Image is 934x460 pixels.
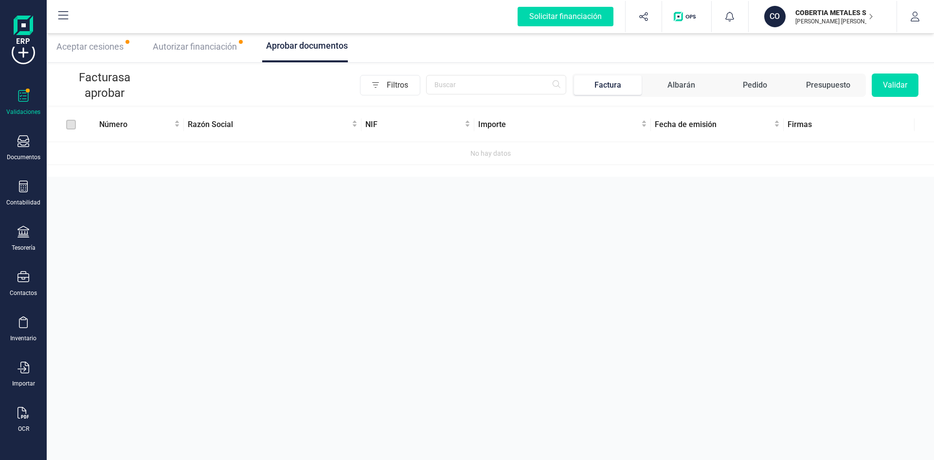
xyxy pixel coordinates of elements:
[667,79,695,91] div: Albarán
[743,79,767,91] div: Pedido
[7,153,40,161] div: Documentos
[10,334,36,342] div: Inventario
[760,1,885,32] button: COCOBERTIA METALES SL[PERSON_NAME] [PERSON_NAME]
[153,41,237,52] span: Autorizar financiación
[12,380,35,387] div: Importar
[12,244,36,252] div: Tesorería
[655,119,772,130] span: Fecha de emisión
[784,108,915,142] th: Firmas
[795,8,873,18] p: COBERTIA METALES SL
[360,75,420,95] button: Filtros
[14,16,33,47] img: Logo Finanedi
[99,119,172,130] span: Número
[674,12,700,21] img: Logo de OPS
[266,40,348,51] span: Aprobar documentos
[6,199,40,206] div: Contabilidad
[872,74,918,97] button: Validar
[806,79,850,91] div: Presupuesto
[594,79,621,91] div: Factura
[518,7,613,26] div: Solicitar financiación
[62,70,147,101] p: Facturas a aprobar
[188,119,350,130] span: Razón Social
[18,425,29,433] div: OCR
[795,18,873,25] p: [PERSON_NAME] [PERSON_NAME]
[668,1,705,32] button: Logo de OPS
[365,119,463,130] span: NIF
[6,108,40,116] div: Validaciones
[51,148,930,159] div: No hay datos
[426,75,566,94] input: Buscar
[10,289,37,297] div: Contactos
[387,75,420,95] span: Filtros
[56,41,124,52] span: Aceptar cesiones
[506,1,625,32] button: Solicitar financiación
[764,6,786,27] div: CO
[478,119,639,130] span: Importe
